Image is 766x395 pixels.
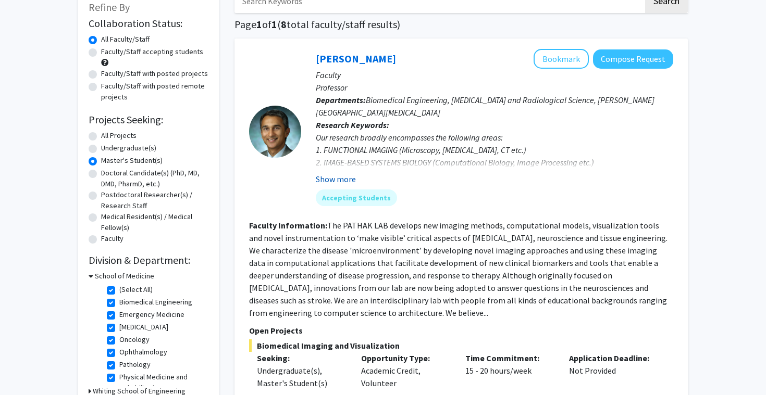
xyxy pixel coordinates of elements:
[89,1,130,14] span: Refine By
[249,220,668,318] fg-read-more: The PATHAK LAB develops new imaging methods, computational models, visualization tools and novel ...
[119,372,206,393] label: Physical Medicine and Rehabilitation
[593,49,673,69] button: Compose Request to Arvind Pathak
[361,352,450,364] p: Opportunity Type:
[316,69,673,81] p: Faculty
[119,297,192,308] label: Biomedical Engineering
[316,95,654,118] span: Biomedical Engineering, [MEDICAL_DATA] and Radiological Science, [PERSON_NAME][GEOGRAPHIC_DATA][M...
[119,322,168,333] label: [MEDICAL_DATA]
[249,324,673,337] p: Open Projects
[101,130,137,141] label: All Projects
[257,364,345,389] div: Undergraduate(s), Master's Student(s)
[89,113,208,126] h2: Projects Seeking:
[316,120,389,130] b: Research Keywords:
[89,254,208,266] h2: Division & Department:
[89,17,208,30] h2: Collaboration Status:
[465,352,554,364] p: Time Commitment:
[316,95,366,105] b: Departments:
[569,352,658,364] p: Application Deadline:
[101,34,150,45] label: All Faculty/Staff
[119,334,150,345] label: Oncology
[316,52,396,65] a: [PERSON_NAME]
[119,284,153,295] label: (Select All)
[101,211,208,233] label: Medical Resident(s) / Medical Fellow(s)
[256,18,262,31] span: 1
[271,18,277,31] span: 1
[95,271,154,282] h3: School of Medicine
[353,352,458,389] div: Academic Credit, Volunteer
[101,81,208,103] label: Faculty/Staff with posted remote projects
[316,131,673,194] div: Our research broadly encompasses the following areas: 1. FUNCTIONAL IMAGING (Microscopy, [MEDICAL...
[316,81,673,94] p: Professor
[101,68,208,79] label: Faculty/Staff with posted projects
[101,155,163,166] label: Master's Student(s)
[316,173,356,185] button: Show more
[119,347,167,358] label: Ophthalmology
[101,143,156,154] label: Undergraduate(s)
[119,309,184,320] label: Emergency Medicine
[101,168,208,189] label: Doctoral Candidate(s) (PhD, MD, DMD, PharmD, etc.)
[8,348,44,387] iframe: Chat
[101,233,123,244] label: Faculty
[257,352,345,364] p: Seeking:
[316,189,397,206] mat-chip: Accepting Students
[101,189,208,211] label: Postdoctoral Researcher(s) / Research Staff
[234,18,688,31] h1: Page of ( total faculty/staff results)
[534,49,589,69] button: Add Arvind Pathak to Bookmarks
[281,18,287,31] span: 8
[101,46,203,57] label: Faculty/Staff accepting students
[119,359,151,370] label: Pathology
[458,352,562,389] div: 15 - 20 hours/week
[561,352,665,389] div: Not Provided
[249,339,673,352] span: Biomedical Imaging and Visualization
[249,220,327,231] b: Faculty Information:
